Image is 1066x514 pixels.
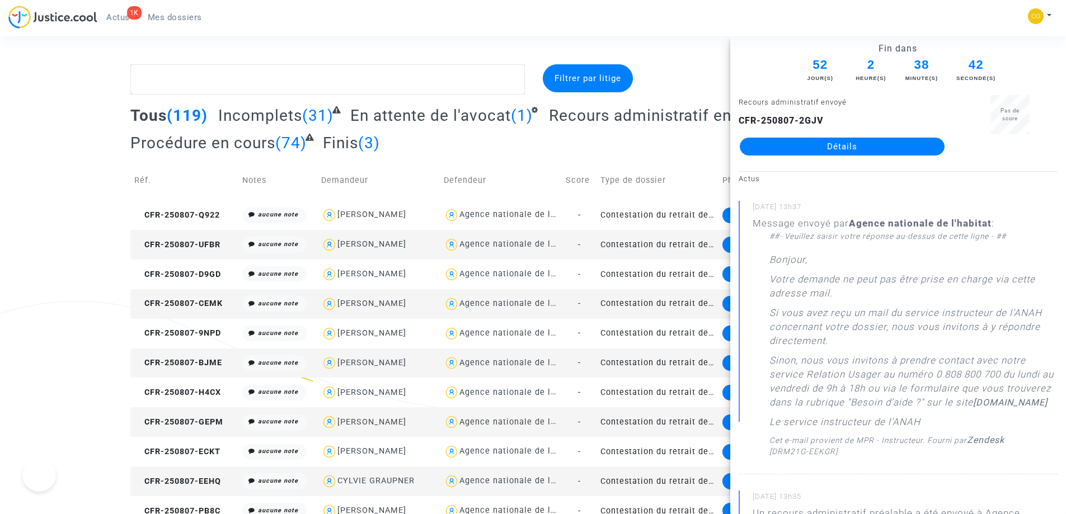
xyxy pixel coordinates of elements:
div: Mise en demeure [722,266,796,282]
span: Actus [106,12,130,22]
td: Réf. [130,161,238,200]
b: Agence nationale de l'habitat [849,218,992,229]
div: Mise en demeure [722,385,796,400]
td: Type de dossier [597,161,719,200]
div: [PERSON_NAME] [337,210,406,219]
div: 1K [127,6,142,20]
span: (119) [167,106,208,125]
img: icon-user.svg [444,237,460,253]
td: Contestation du retrait de [PERSON_NAME] par l'ANAH (mandataire) [597,378,719,407]
td: Phase [719,161,825,200]
div: Mise en demeure [722,444,796,460]
img: icon-user.svg [444,473,460,489]
span: 2 [854,55,887,74]
i: aucune note [258,329,298,337]
span: - [578,388,581,397]
td: Contestation du retrait de [PERSON_NAME] par l'ANAH (mandataire) [597,348,719,378]
iframe: Help Scout Beacon - Open [22,458,56,492]
span: Recours administratif envoyé [549,106,766,125]
a: Zendesk [967,435,1004,445]
div: ##- Veuillez saisir votre réponse au-dessus de cette ligne - ## [769,230,1058,242]
span: - [578,447,581,456]
div: [PERSON_NAME] [337,299,406,308]
a: [DOMAIN_NAME] [973,397,1048,408]
div: Seconde(s) [956,74,996,82]
div: Cet e-mail provient de MPR - Instructeur. Fourni par [769,435,1058,446]
td: Contestation du retrait de [PERSON_NAME] par l'ANAH (mandataire) [597,200,719,230]
td: Defendeur [440,161,562,200]
img: 84a266a8493598cb3cce1313e02c3431 [1028,8,1044,24]
div: [PERSON_NAME] [337,239,406,249]
img: icon-user.svg [444,414,460,430]
img: jc-logo.svg [8,6,97,29]
div: [PERSON_NAME] [337,269,406,279]
div: CYLVIE GRAUPNER [337,476,415,485]
span: CFR-250807-Q922 [134,210,220,220]
div: Minute(s) [901,74,942,82]
span: En attente de l'avocat [350,106,511,125]
span: CFR-250807-ECKT [134,447,220,456]
span: (3) [358,134,380,152]
i: aucune note [258,359,298,366]
p: Votre demande ne peut pas être prise en charge via cette adresse mail. [769,272,1058,306]
img: icon-user.svg [321,355,337,371]
div: Agence nationale de l'habitat [459,239,583,249]
div: Agence nationale de l'habitat [459,358,583,367]
div: Jour(s) [800,74,840,82]
span: Pas de score [1001,107,1020,121]
div: Agence nationale de l'habitat [459,476,583,485]
i: aucune note [258,477,298,484]
span: (31) [302,106,334,125]
span: - [578,210,581,220]
span: CFR-250807-H4CX [134,388,221,397]
div: Agence nationale de l'habitat [459,328,583,338]
img: icon-user.svg [444,326,460,342]
span: CFR-250807-9NPD [134,328,221,338]
span: Tous [130,106,167,125]
p: Si vous avez reçu un mail du service instructeur de l’ANAH concernant votre dossier, nous vous in... [769,306,1058,353]
div: Agence nationale de l'habitat [459,299,583,308]
i: aucune note [258,241,298,248]
img: icon-user.svg [321,326,337,342]
img: icon-user.svg [321,414,337,430]
span: 52 [800,55,840,74]
span: CFR-250807-BJME [134,358,222,367]
td: Contestation du retrait de [PERSON_NAME] par l'ANAH (mandataire) [597,289,719,319]
img: icon-user.svg [444,384,460,400]
span: - [578,270,581,279]
div: Heure(s) [854,74,887,82]
span: Filtrer par litige [555,73,621,83]
div: Agence nationale de l'habitat [459,446,583,456]
span: CFR-250807-UFBR [134,240,220,249]
span: - [578,358,581,367]
small: [DATE] 13h37 [753,202,1058,216]
div: Recours administratif [722,208,813,223]
div: Agence nationale de l'habitat [459,417,583,427]
span: - [578,417,581,427]
td: Notes [238,161,317,200]
small: Recours administratif envoyé [739,98,847,106]
span: CFR-250807-D9GD [134,270,221,279]
td: Contestation du retrait de [PERSON_NAME] par l'ANAH (mandataire) [597,437,719,466]
img: icon-user.svg [321,384,337,400]
span: CFR-250807-GEPM [134,417,223,427]
div: Message envoyé par : [753,216,1058,457]
img: icon-user.svg [444,296,460,312]
p: Bonjour, [769,253,807,272]
div: [PERSON_NAME] [337,328,406,338]
i: aucune note [258,507,298,514]
span: Incomplets [218,106,302,125]
img: icon-user.svg [321,444,337,460]
div: [PERSON_NAME] [337,358,406,367]
img: icon-user.svg [444,266,460,282]
div: Mise en demeure [722,355,796,371]
td: Contestation du retrait de [PERSON_NAME] par l'ANAH (mandataire) [597,407,719,437]
p: Sinon, nous vous invitons à prendre contact avec notre service Relation Usager au numéro 0 808 80... [769,353,1058,415]
img: icon-user.svg [444,207,460,223]
td: Demandeur [317,161,439,200]
div: Mise en demeure [722,237,796,252]
i: aucune note [258,270,298,277]
span: CFR-250807-CEMK [134,299,223,308]
small: Actus [739,175,760,183]
span: - [578,477,581,486]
